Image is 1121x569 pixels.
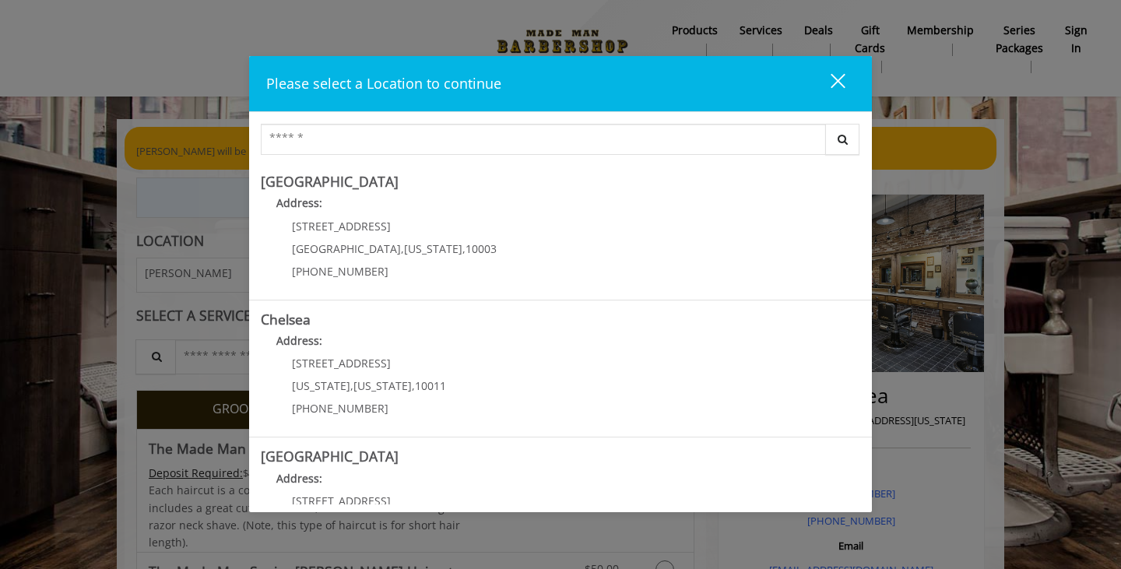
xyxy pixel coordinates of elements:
span: [STREET_ADDRESS] [292,219,391,234]
b: Address: [276,195,322,210]
span: [US_STATE] [292,378,350,393]
b: Address: [276,471,322,486]
span: , [412,378,415,393]
span: 10011 [415,378,446,393]
span: [GEOGRAPHIC_DATA] [292,241,401,256]
b: [GEOGRAPHIC_DATA] [261,447,399,465]
div: close dialog [813,72,844,96]
input: Search Center [261,124,826,155]
span: [US_STATE] [353,378,412,393]
i: Search button [834,134,852,145]
span: [STREET_ADDRESS] [292,356,391,371]
b: Address: [276,333,322,348]
b: [GEOGRAPHIC_DATA] [261,172,399,191]
span: 10003 [466,241,497,256]
span: [US_STATE] [404,241,462,256]
button: close dialog [802,68,855,100]
span: , [350,378,353,393]
b: Chelsea [261,310,311,328]
span: [STREET_ADDRESS] [292,493,391,508]
span: Please select a Location to continue [266,74,501,93]
span: , [462,241,466,256]
span: [PHONE_NUMBER] [292,264,388,279]
div: Center Select [261,124,860,163]
span: [PHONE_NUMBER] [292,401,388,416]
span: , [401,241,404,256]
